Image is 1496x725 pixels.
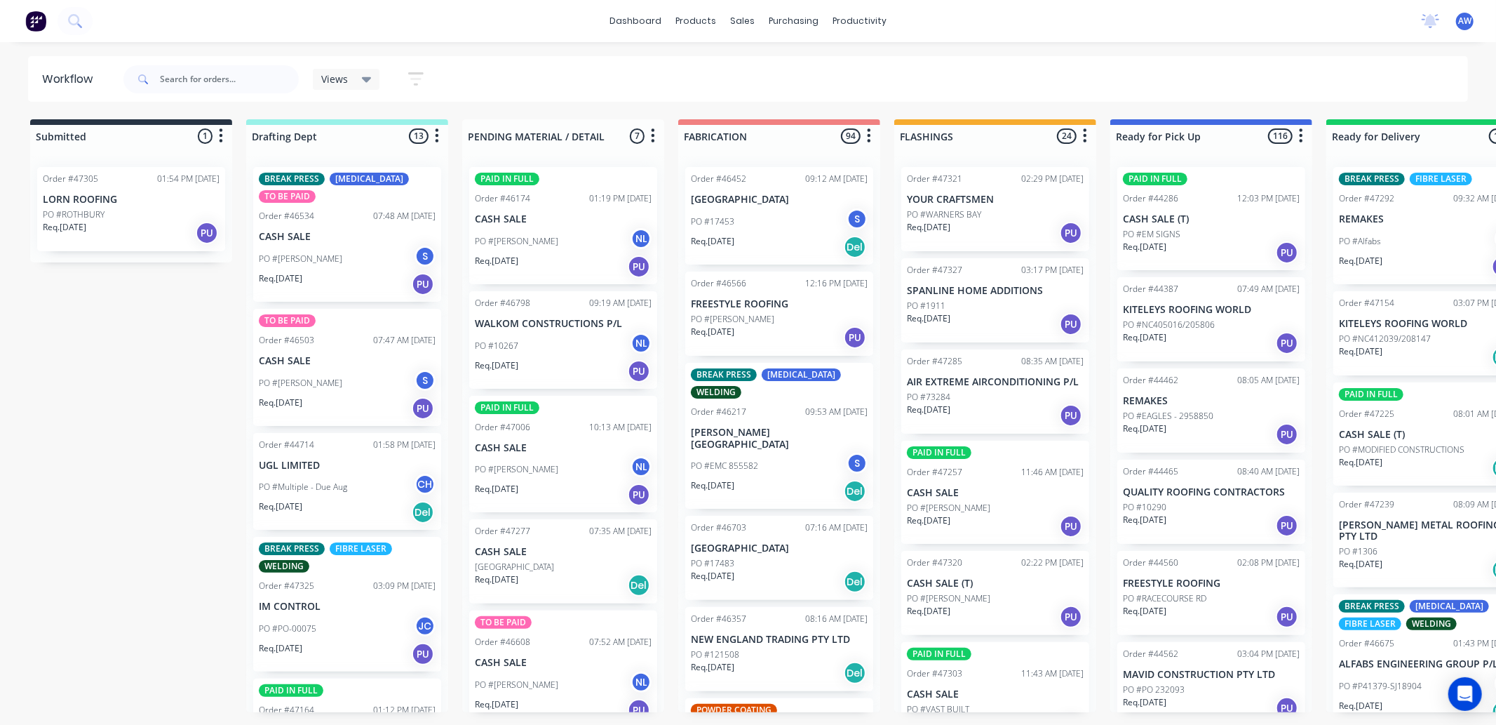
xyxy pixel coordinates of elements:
p: FREESTYLE ROOFING [691,298,868,310]
div: Del [628,574,650,597]
div: Order #4732703:17 PM [DATE]SPANLINE HOME ADDITIONSPO #1911Req.[DATE]PU [901,258,1089,342]
div: [MEDICAL_DATA] [330,173,409,185]
p: CASH SALE (T) [907,578,1084,590]
p: PO #RACECOURSE RD [1123,592,1206,605]
div: PU [1060,404,1082,427]
div: BREAK PRESS [1339,173,1405,185]
p: PO #[PERSON_NAME] [259,253,342,265]
div: S [847,453,868,474]
div: sales [723,11,762,32]
div: Del [412,501,434,524]
div: Order #4727707:35 AM [DATE]CASH SALE[GEOGRAPHIC_DATA]Req.[DATE]Del [469,519,657,604]
div: WELDING [1406,618,1457,630]
p: [PERSON_NAME][GEOGRAPHIC_DATA] [691,427,868,451]
p: Req. [DATE] [1123,696,1166,709]
div: 03:17 PM [DATE] [1021,264,1084,277]
p: REMAKES [1123,395,1300,407]
div: Order #46566 [691,277,746,290]
div: Order #47277 [475,525,530,538]
p: PO #EM SIGNS [1123,228,1180,241]
p: CASH SALE [259,231,436,243]
p: PO #[PERSON_NAME] [907,592,990,605]
p: PO #121508 [691,648,739,661]
div: PU [412,397,434,420]
p: CASH SALE [907,689,1084,700]
div: 07:35 AM [DATE] [589,525,652,538]
p: AIR EXTREME AIRCONDITIONING P/L [907,376,1084,388]
div: Order #47154 [1339,297,1394,310]
p: PO #EAGLES - 2958850 [1123,410,1213,423]
div: Order #46217 [691,406,746,418]
div: PU [1276,606,1298,628]
div: Order #44387 [1123,283,1178,295]
div: Order #47257 [907,466,962,479]
div: S [415,370,436,391]
div: Order #44462 [1123,374,1178,387]
div: Order #4656612:16 PM [DATE]FREESTYLE ROOFINGPO #[PERSON_NAME]Req.[DATE]PU [685,272,873,356]
div: Order #44286 [1123,192,1178,205]
p: Req. [DATE] [907,221,950,234]
p: Req. [DATE] [1339,345,1382,358]
p: PO #ROTHBURY [43,208,105,221]
p: Req. [DATE] [1123,605,1166,618]
span: AW [1458,15,1471,27]
p: Req. [DATE] [475,698,518,711]
div: PU [844,326,866,349]
div: 01:12 PM [DATE] [373,704,436,717]
div: PU [1060,606,1082,628]
div: Order #46608 [475,636,530,648]
p: CASH SALE [475,546,652,558]
p: PO #MODIFIED CONSTRUCTIONS [1339,444,1464,456]
div: [MEDICAL_DATA] [762,368,841,381]
p: PO #17483 [691,557,734,570]
p: PO #1306 [1339,545,1377,558]
div: 08:40 AM [DATE] [1237,465,1300,478]
p: Req. [DATE] [259,272,302,285]
div: Del [844,571,866,593]
div: Order #4728508:35 AM [DATE]AIR EXTREME AIRCONDITIONING P/LPO #73284Req.[DATE]PU [901,350,1089,434]
div: purchasing [762,11,826,32]
div: 09:53 AM [DATE] [805,406,868,418]
p: PO #Multiple - Due Aug [259,481,347,493]
div: 03:04 PM [DATE] [1237,648,1300,660]
div: PU [1276,514,1298,537]
div: Order #46534 [259,210,314,222]
div: 10:13 AM [DATE] [589,421,652,434]
div: Order #4456002:08 PM [DATE]FREESTYLE ROOFINGPO #RACECOURSE RDReq.[DATE]PU [1117,551,1305,635]
div: PU [412,273,434,295]
p: IM CONTROL [259,601,436,613]
p: PO #[PERSON_NAME] [691,313,774,326]
p: Req. [DATE] [691,326,734,338]
div: Order #47292 [1339,192,1394,205]
p: Req. [DATE] [475,573,518,586]
div: TO BE PAID [259,314,316,327]
p: Req. [DATE] [1339,558,1382,571]
div: PU [1276,697,1298,719]
div: Order #46703 [691,521,746,534]
div: Order #4670307:16 AM [DATE][GEOGRAPHIC_DATA]PO #17483Req.[DATE]Del [685,516,873,600]
p: PO #[PERSON_NAME] [475,235,558,248]
div: Del [844,662,866,684]
div: Del [844,480,866,503]
div: TO BE PAID [259,190,316,203]
a: dashboard [602,11,668,32]
div: 07:49 AM [DATE] [1237,283,1300,295]
p: Req. [DATE] [259,397,302,409]
p: KITELEYS ROOFING WORLD [1123,304,1300,316]
div: Order #4730501:54 PM [DATE]LORN ROOFINGPO #ROTHBURYReq.[DATE]PU [37,167,225,251]
p: PO #VAST BUILT [907,703,969,716]
p: Req. [DATE] [1123,514,1166,526]
div: 07:47 AM [DATE] [373,334,436,347]
p: [GEOGRAPHIC_DATA] [691,194,868,206]
div: PAID IN FULL [1339,388,1403,401]
div: Order #47225 [1339,408,1394,420]
div: PAID IN FULL [259,684,323,697]
div: 07:16 AM [DATE] [805,521,868,534]
div: BREAK PRESS[MEDICAL_DATA]WELDINGOrder #4621709:53 AM [DATE][PERSON_NAME][GEOGRAPHIC_DATA]PO #EMC ... [685,363,873,510]
div: Order #46798 [475,297,530,310]
div: Order #47303 [907,667,962,680]
p: NEW ENGLAND TRADING PTY LTD [691,634,868,646]
div: S [415,246,436,267]
p: PO #NC405016/205806 [1123,319,1215,331]
p: Req. [DATE] [475,483,518,495]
